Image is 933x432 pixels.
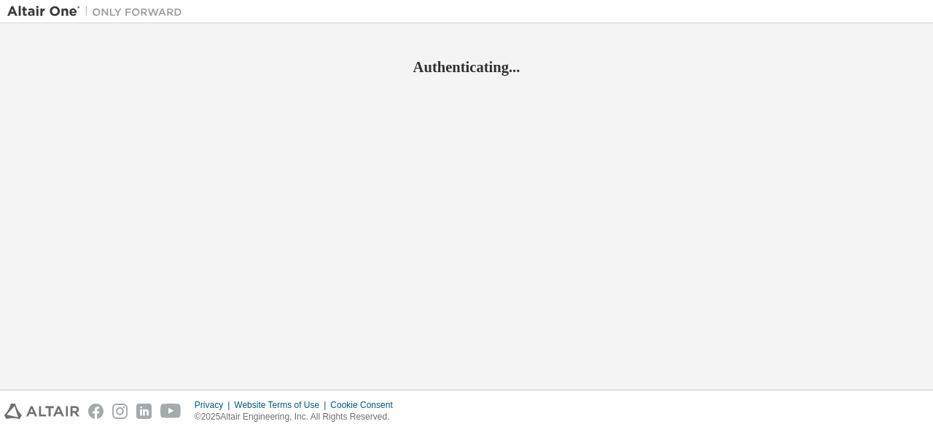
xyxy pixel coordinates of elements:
img: Altair One [7,4,190,19]
div: Website Terms of Use [234,399,330,411]
div: Privacy [195,399,234,411]
img: facebook.svg [88,404,104,419]
img: instagram.svg [112,404,128,419]
div: Cookie Consent [330,399,401,411]
img: youtube.svg [160,404,181,419]
h2: Authenticating... [7,58,926,76]
img: linkedin.svg [136,404,152,419]
img: altair_logo.svg [4,404,79,419]
p: © 2025 Altair Engineering, Inc. All Rights Reserved. [195,411,402,423]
